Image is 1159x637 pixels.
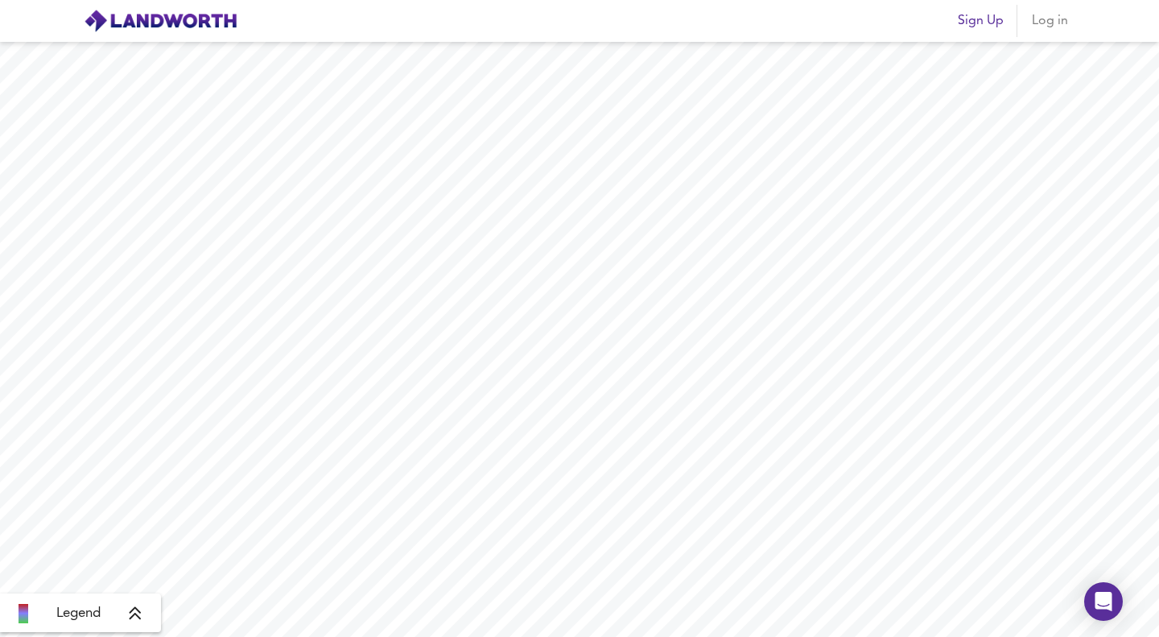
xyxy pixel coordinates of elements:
button: Log in [1024,5,1075,37]
span: Log in [1030,10,1069,32]
button: Sign Up [951,5,1010,37]
span: Sign Up [958,10,1004,32]
div: Open Intercom Messenger [1084,582,1123,621]
span: Legend [56,604,101,623]
img: logo [84,9,237,33]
